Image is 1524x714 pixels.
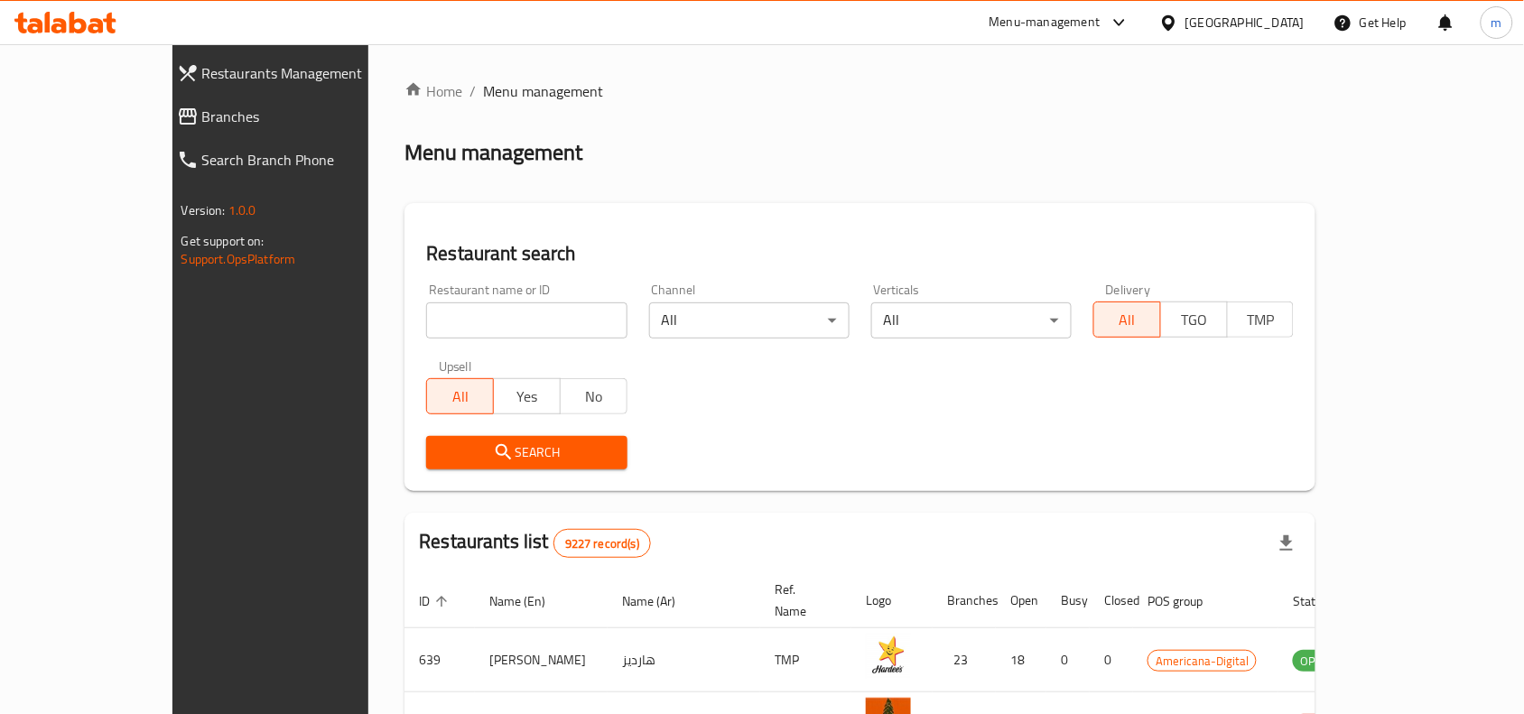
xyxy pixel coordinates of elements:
span: Status [1293,590,1352,612]
span: All [434,384,487,410]
button: Yes [493,378,561,414]
div: All [649,302,850,338]
button: No [560,378,627,414]
div: All [871,302,1072,338]
span: 1.0.0 [228,199,256,222]
div: Export file [1265,522,1308,565]
span: Restaurants Management [202,62,413,84]
button: TGO [1160,301,1228,338]
span: Branches [202,106,413,127]
span: Americana-Digital [1148,651,1256,672]
div: Total records count [553,529,651,558]
span: Menu management [483,80,603,102]
th: Closed [1090,573,1133,628]
span: Ref. Name [775,579,830,622]
div: [GEOGRAPHIC_DATA] [1185,13,1305,32]
span: Search [441,441,612,464]
div: Menu-management [990,12,1101,33]
span: POS group [1148,590,1226,612]
span: No [568,384,620,410]
button: Search [426,436,627,469]
td: 0 [1090,628,1133,692]
th: Logo [851,573,933,628]
div: OPEN [1293,650,1337,672]
td: 0 [1046,628,1090,692]
label: Delivery [1106,283,1151,296]
label: Upsell [439,360,472,373]
td: TMP [760,628,851,692]
input: Search for restaurant name or ID.. [426,302,627,338]
span: 9227 record(s) [554,535,650,552]
span: Get support on: [181,229,265,253]
th: Open [996,573,1046,628]
a: Support.OpsPlatform [181,247,296,271]
a: Branches [163,95,427,138]
button: All [1093,301,1161,338]
span: Name (Ar) [622,590,699,612]
span: ID [419,590,453,612]
h2: Menu management [404,138,582,167]
span: Version: [181,199,226,222]
h2: Restaurant search [426,240,1294,267]
td: [PERSON_NAME] [475,628,608,692]
a: Restaurants Management [163,51,427,95]
span: OPEN [1293,651,1337,672]
td: 18 [996,628,1046,692]
a: Home [404,80,462,102]
h2: Restaurants list [419,528,651,558]
span: All [1101,307,1154,333]
span: m [1491,13,1502,32]
td: 23 [933,628,996,692]
button: All [426,378,494,414]
span: Name (En) [489,590,569,612]
th: Branches [933,573,996,628]
nav: breadcrumb [404,80,1315,102]
span: TMP [1235,307,1287,333]
span: TGO [1168,307,1221,333]
td: هارديز [608,628,760,692]
img: Hardee's [866,634,911,679]
th: Busy [1046,573,1090,628]
li: / [469,80,476,102]
td: 639 [404,628,475,692]
span: Search Branch Phone [202,149,413,171]
span: Yes [501,384,553,410]
button: TMP [1227,301,1295,338]
a: Search Branch Phone [163,138,427,181]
